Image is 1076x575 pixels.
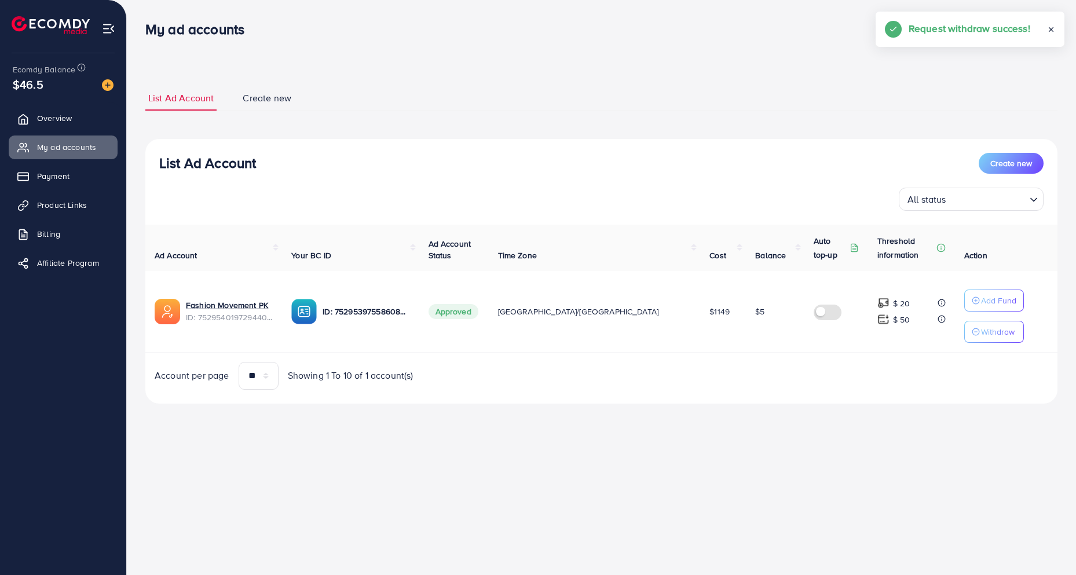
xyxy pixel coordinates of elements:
[291,299,317,324] img: ic-ba-acc.ded83a64.svg
[37,170,69,182] span: Payment
[893,296,910,310] p: $ 20
[37,257,99,269] span: Affiliate Program
[893,313,910,327] p: $ 50
[709,250,726,261] span: Cost
[288,369,413,382] span: Showing 1 To 10 of 1 account(s)
[155,299,180,324] img: ic-ads-acc.e4c84228.svg
[990,158,1032,169] span: Create new
[102,79,114,91] img: image
[498,250,537,261] span: Time Zone
[814,234,847,262] p: Auto top-up
[755,306,764,317] span: $5
[9,135,118,159] a: My ad accounts
[145,21,254,38] h3: My ad accounts
[9,193,118,217] a: Product Links
[186,312,273,323] span: ID: 7529540197294407681
[13,76,43,93] span: $46.5
[37,141,96,153] span: My ad accounts
[429,238,471,261] span: Ad Account Status
[709,306,730,317] span: $1149
[877,234,934,262] p: Threshold information
[755,250,786,261] span: Balance
[12,16,90,34] img: logo
[243,91,291,105] span: Create new
[9,164,118,188] a: Payment
[37,228,60,240] span: Billing
[877,297,890,309] img: top-up amount
[899,188,1044,211] div: Search for option
[186,299,273,323] div: <span class='underline'>Fashion Movement PK</span></br>7529540197294407681
[905,191,949,208] span: All status
[13,64,75,75] span: Ecomdy Balance
[498,306,659,317] span: [GEOGRAPHIC_DATA]/[GEOGRAPHIC_DATA]
[102,22,115,35] img: menu
[159,155,256,171] h3: List Ad Account
[964,250,987,261] span: Action
[950,189,1025,208] input: Search for option
[155,369,229,382] span: Account per page
[979,153,1044,174] button: Create new
[323,305,409,318] p: ID: 7529539755860836369
[291,250,331,261] span: Your BC ID
[155,250,197,261] span: Ad Account
[1027,523,1067,566] iframe: Chat
[37,112,72,124] span: Overview
[9,222,118,246] a: Billing
[9,251,118,274] a: Affiliate Program
[148,91,214,105] span: List Ad Account
[877,313,890,325] img: top-up amount
[37,199,87,211] span: Product Links
[9,107,118,130] a: Overview
[909,21,1030,36] h5: Request withdraw success!
[981,325,1015,339] p: Withdraw
[964,290,1024,312] button: Add Fund
[964,321,1024,343] button: Withdraw
[429,304,478,319] span: Approved
[186,299,273,311] a: Fashion Movement PK
[981,294,1016,307] p: Add Fund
